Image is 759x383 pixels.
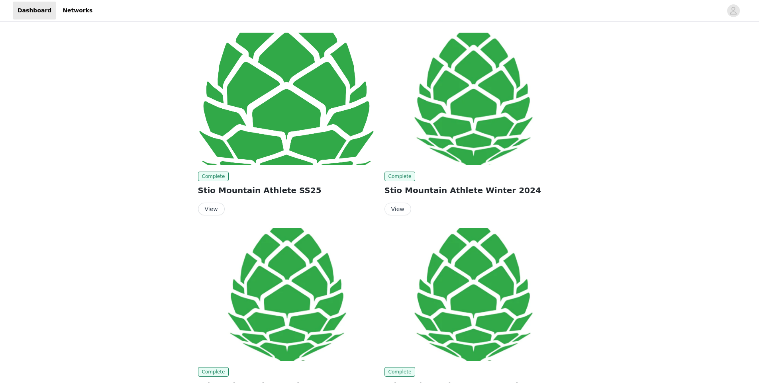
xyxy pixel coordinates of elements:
[730,4,737,17] div: avatar
[198,172,229,181] span: Complete
[198,203,225,215] button: View
[198,33,375,165] img: Stio
[198,184,375,196] h2: Stio Mountain Athlete SS25
[384,172,416,181] span: Complete
[384,206,411,212] a: View
[58,2,97,20] a: Networks
[13,2,56,20] a: Dashboard
[198,367,229,377] span: Complete
[198,206,225,212] a: View
[198,228,375,361] img: Stio
[384,33,561,165] img: Stio
[384,184,561,196] h2: Stio Mountain Athlete Winter 2024
[384,367,416,377] span: Complete
[384,228,561,361] img: Stio
[384,203,411,215] button: View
